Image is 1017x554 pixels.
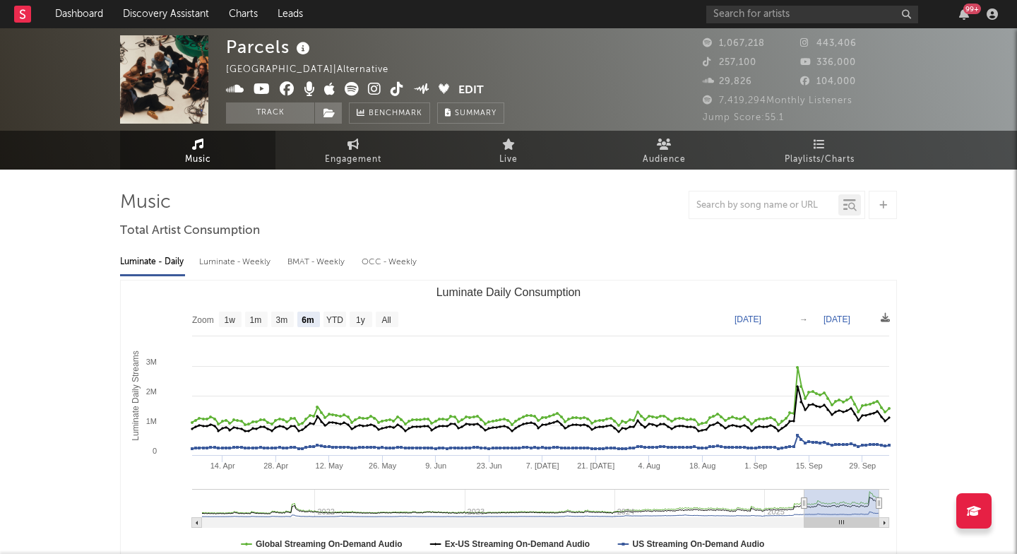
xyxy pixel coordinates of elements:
a: Audience [586,131,742,170]
a: Music [120,131,275,170]
span: 29,826 [703,77,752,86]
span: Benchmark [369,105,422,122]
text: [DATE] [823,314,850,324]
text: 3m [276,315,288,325]
span: 443,406 [800,39,857,48]
span: Engagement [325,151,381,168]
button: Summary [437,102,504,124]
text: 1w [225,315,236,325]
a: Engagement [275,131,431,170]
div: OCC - Weekly [362,250,418,274]
text: 6m [302,315,314,325]
text: 1y [356,315,365,325]
input: Search by song name or URL [689,200,838,211]
span: Playlists/Charts [785,151,855,168]
div: Luminate - Weekly [199,250,273,274]
text: Luminate Daily Streams [131,350,141,440]
text: 1M [146,417,157,425]
span: 336,000 [800,58,856,67]
span: Jump Score: 55.1 [703,113,784,122]
text: Ex-US Streaming On-Demand Audio [445,539,590,549]
text: 4. Aug [638,461,660,470]
button: Edit [458,82,484,100]
text: 14. Apr [210,461,235,470]
text: 26. May [369,461,397,470]
a: Benchmark [349,102,430,124]
text: Luminate Daily Consumption [436,286,581,298]
text: 1m [250,315,262,325]
text: 15. Sep [796,461,823,470]
text: 0 [153,447,157,455]
span: 104,000 [800,77,856,86]
text: 29. Sep [849,461,876,470]
div: 99 + [963,4,981,14]
input: Search for artists [706,6,918,23]
text: 21. [DATE] [577,461,614,470]
text: 12. May [316,461,344,470]
div: [GEOGRAPHIC_DATA] | Alternative [226,61,405,78]
a: Playlists/Charts [742,131,897,170]
span: 7,419,294 Monthly Listeners [703,96,852,105]
a: Live [431,131,586,170]
text: 1. Sep [744,461,767,470]
span: Summary [455,110,496,117]
text: → [799,314,808,324]
text: 18. Aug [689,461,715,470]
span: Live [499,151,518,168]
span: 1,067,218 [703,39,765,48]
div: Parcels [226,35,314,59]
text: Zoom [192,315,214,325]
text: Global Streaming On-Demand Audio [256,539,403,549]
text: [DATE] [734,314,761,324]
div: Luminate - Daily [120,250,185,274]
span: 257,100 [703,58,756,67]
text: 7. [DATE] [526,461,559,470]
text: 3M [146,358,157,366]
text: All [381,315,391,325]
div: BMAT - Weekly [287,250,347,274]
span: Audience [643,151,686,168]
span: Music [185,151,211,168]
text: US Streaming On-Demand Audio [632,539,764,549]
text: YTD [326,315,343,325]
text: 2M [146,387,157,396]
text: 9. Jun [425,461,446,470]
button: Track [226,102,314,124]
text: 28. Apr [263,461,288,470]
button: 99+ [959,8,969,20]
span: Total Artist Consumption [120,223,260,240]
text: 23. Jun [477,461,502,470]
